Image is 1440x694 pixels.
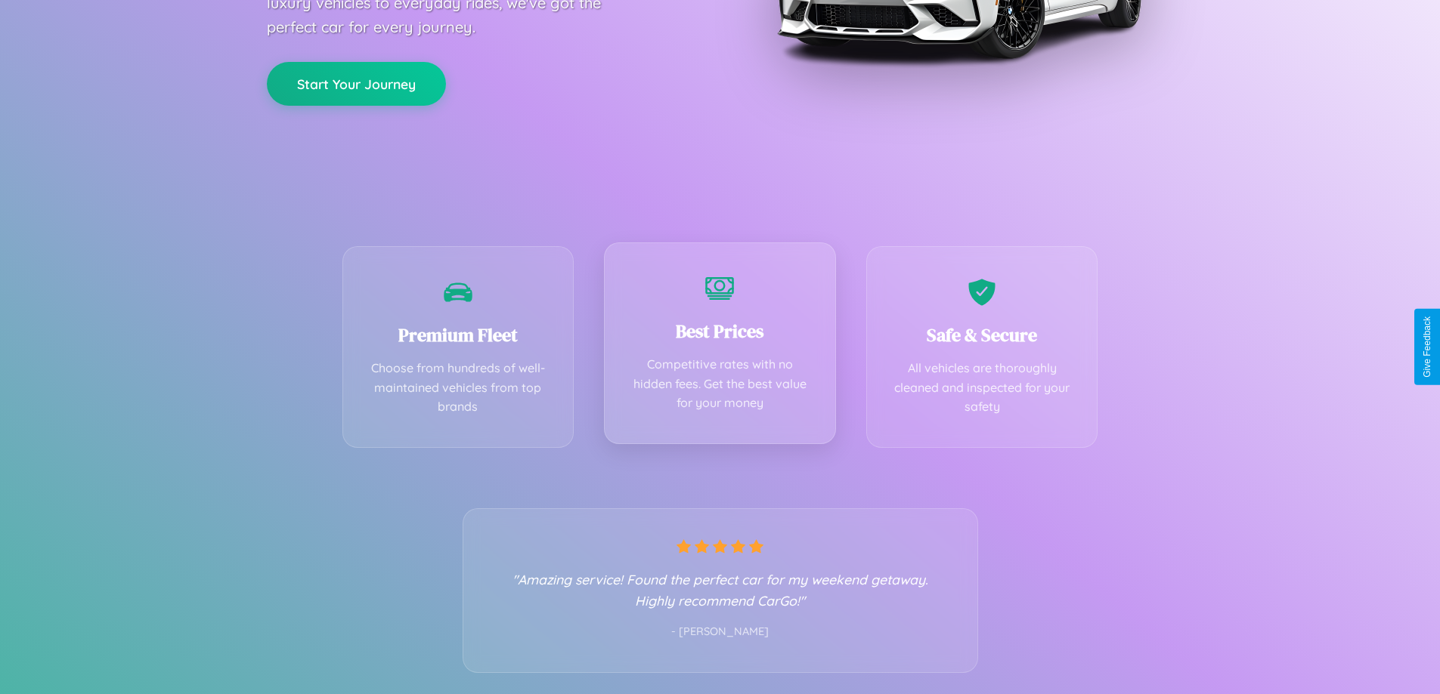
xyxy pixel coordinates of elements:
p: Choose from hundreds of well-maintained vehicles from top brands [366,359,551,417]
button: Start Your Journey [267,62,446,106]
p: "Amazing service! Found the perfect car for my weekend getaway. Highly recommend CarGo!" [494,569,947,611]
h3: Safe & Secure [890,322,1075,347]
p: - [PERSON_NAME] [494,622,947,642]
h3: Premium Fleet [366,322,551,347]
p: Competitive rates with no hidden fees. Get the best value for your money [627,355,813,413]
div: Give Feedback [1422,316,1432,378]
p: All vehicles are thoroughly cleaned and inspected for your safety [890,359,1075,417]
h3: Best Prices [627,319,813,344]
